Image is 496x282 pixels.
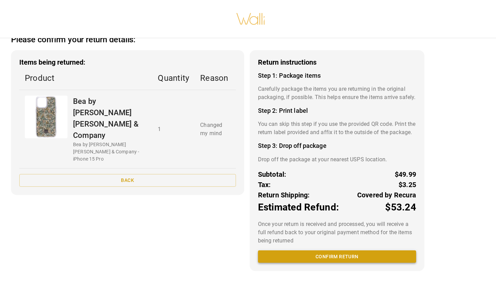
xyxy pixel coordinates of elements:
p: Once your return is received and processed, you will receive a full refund back to your original ... [258,220,416,245]
p: Product [25,72,147,84]
p: 1 [158,125,189,133]
img: walli-inc.myshopify.com [236,4,266,34]
p: Return Shipping: [258,190,310,200]
p: Bea by [PERSON_NAME] [PERSON_NAME] & Company [73,96,147,141]
h3: Return instructions [258,58,416,66]
button: Back [19,174,236,187]
button: Confirm return [258,250,416,263]
h3: Items being returned: [19,58,236,66]
p: Quantity [158,72,189,84]
p: Drop off the package at your nearest USPS location. [258,155,416,164]
h4: Step 3: Drop off package [258,142,416,150]
p: You can skip this step if you use the provided QR code. Print the return label provided and affix... [258,120,416,137]
p: Subtotal: [258,169,287,180]
p: Carefully package the items you are returning in the original packaging, if possible. This helps ... [258,85,416,101]
p: $49.99 [395,169,416,180]
p: $3.25 [399,180,416,190]
p: Changed my mind [200,121,230,138]
p: Estimated Refund: [258,200,339,215]
p: Bea by [PERSON_NAME] [PERSON_NAME] & Company - iPhone 15 Pro [73,141,147,163]
p: Covered by Recura [357,190,416,200]
p: $53.24 [385,200,416,215]
h4: Step 2: Print label [258,107,416,115]
p: Tax: [258,180,271,190]
h2: Please confirm your return details: [11,35,135,45]
h4: Step 1: Package items [258,72,416,79]
p: Reason [200,72,230,84]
